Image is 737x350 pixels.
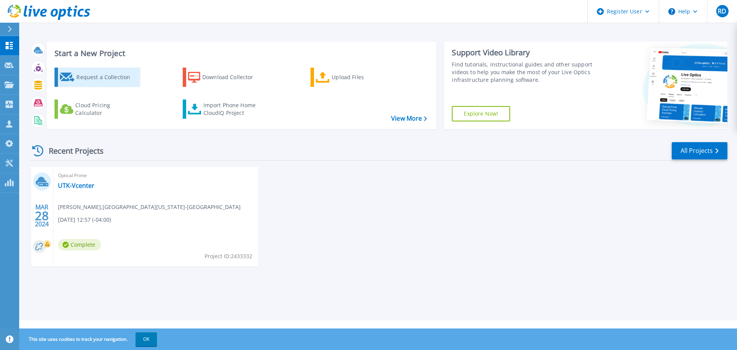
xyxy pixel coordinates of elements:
[136,332,157,346] button: OK
[75,101,137,117] div: Cloud Pricing Calculator
[21,332,157,346] span: This site uses cookies to track your navigation.
[205,252,252,260] span: Project ID: 2433332
[58,216,111,224] span: [DATE] 12:57 (-04:00)
[452,61,596,84] div: Find tutorials, instructional guides and other support videos to help you make the most of your L...
[183,68,268,87] a: Download Collector
[203,101,263,117] div: Import Phone Home CloudIQ Project
[58,203,241,211] span: [PERSON_NAME] , [GEOGRAPHIC_DATA][US_STATE]-[GEOGRAPHIC_DATA]
[55,100,140,119] a: Cloud Pricing Calculator
[452,48,596,58] div: Support Video Library
[35,212,49,219] span: 28
[202,70,264,85] div: Download Collector
[332,70,393,85] div: Upload Files
[58,171,253,180] span: Optical Prime
[391,115,427,122] a: View More
[58,182,94,189] a: UTK-Vcenter
[55,49,427,58] h3: Start a New Project
[311,68,396,87] a: Upload Files
[55,68,140,87] a: Request a Collection
[58,239,101,250] span: Complete
[718,8,726,14] span: RD
[76,70,138,85] div: Request a Collection
[452,106,510,121] a: Explore Now!
[35,202,49,230] div: MAR 2024
[30,141,114,160] div: Recent Projects
[672,142,727,159] a: All Projects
